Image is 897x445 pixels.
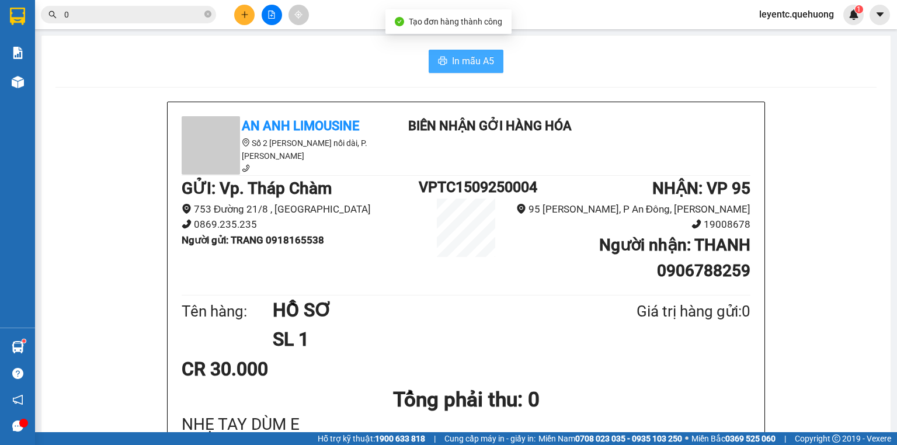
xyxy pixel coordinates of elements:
[438,56,447,67] span: printer
[182,234,324,246] b: Người gửi : TRANG 0918165538
[64,8,202,21] input: Tìm tên, số ĐT hoặc mã đơn
[832,434,840,443] span: copyright
[294,11,303,19] span: aim
[204,11,211,18] span: close-circle
[750,7,843,22] span: leyentc.quehuong
[242,119,359,133] b: An Anh Limousine
[182,354,369,384] div: CR 30.000
[408,119,572,133] b: Biên nhận gởi hàng hóa
[267,11,276,19] span: file-add
[273,295,580,325] h1: HỒ SƠ
[242,138,250,147] span: environment
[234,5,255,25] button: plus
[784,432,786,445] span: |
[409,17,502,26] span: Tạo đơn hàng thành công
[434,432,436,445] span: |
[652,179,750,198] b: NHẬN : VP 95
[12,341,24,353] img: warehouse-icon
[318,432,425,445] span: Hỗ trợ kỹ thuật:
[580,300,750,324] div: Giá trị hàng gửi: 0
[599,235,750,280] b: Người nhận : THANH 0906788259
[516,204,526,214] span: environment
[855,5,863,13] sup: 1
[452,54,494,68] span: In mẫu A5
[12,394,23,405] span: notification
[204,9,211,20] span: close-circle
[15,75,64,130] b: An Anh Limousine
[575,434,682,443] strong: 0708 023 035 - 0935 103 250
[182,300,273,324] div: Tên hàng:
[375,434,425,443] strong: 1900 633 818
[691,219,701,229] span: phone
[12,47,24,59] img: solution-icon
[725,434,776,443] strong: 0369 525 060
[419,176,513,199] h1: VPTC1509250004
[685,436,689,441] span: ⚪️
[48,11,57,19] span: search
[182,179,332,198] b: GỬI : Vp. Tháp Chàm
[182,416,750,434] div: NHẸ TAY DÙM E
[182,137,392,162] li: Số 2 [PERSON_NAME] nối dài, P. [PERSON_NAME]
[273,325,580,354] h1: SL 1
[857,5,861,13] span: 1
[262,5,282,25] button: file-add
[182,201,419,217] li: 753 Đường 21/8 , [GEOGRAPHIC_DATA]
[12,368,23,379] span: question-circle
[870,5,890,25] button: caret-down
[12,76,24,88] img: warehouse-icon
[22,339,26,343] sup: 1
[538,432,682,445] span: Miền Nam
[691,432,776,445] span: Miền Bắc
[444,432,536,445] span: Cung cấp máy in - giấy in:
[288,5,309,25] button: aim
[429,50,503,73] button: printerIn mẫu A5
[10,8,25,25] img: logo-vxr
[875,9,885,20] span: caret-down
[849,9,859,20] img: icon-new-feature
[242,164,250,172] span: phone
[241,11,249,19] span: plus
[182,219,192,229] span: phone
[75,17,112,112] b: Biên nhận gởi hàng hóa
[182,384,750,416] h1: Tổng phải thu: 0
[12,420,23,432] span: message
[513,201,750,217] li: 95 [PERSON_NAME], P An Đông, [PERSON_NAME]
[513,217,750,232] li: 19008678
[395,17,404,26] span: check-circle
[182,217,419,232] li: 0869.235.235
[182,204,192,214] span: environment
